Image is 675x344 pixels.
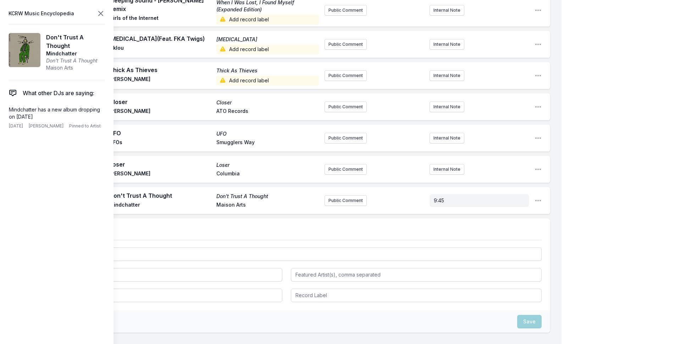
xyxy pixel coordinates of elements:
[29,123,63,129] span: [PERSON_NAME]
[216,162,319,169] span: Loser
[325,133,367,143] button: Public Comment
[109,76,212,86] span: [PERSON_NAME]
[109,98,212,106] span: Closer
[109,160,212,169] span: Loser
[216,44,319,54] span: Add record label
[325,195,367,206] button: Public Comment
[109,44,212,54] span: Oklou
[216,130,319,137] span: UFO
[109,170,212,179] span: [PERSON_NAME]
[109,129,212,137] span: UFO
[216,67,319,74] span: Thick As Thieves
[430,70,464,81] button: Internal Note
[291,268,542,282] input: Featured Artist(s), comma separated
[535,135,542,142] button: Open playlist item options
[9,106,102,120] p: Mindchatter has a new album dropping on [DATE]
[535,41,542,48] button: Open playlist item options
[109,139,212,147] span: UFOs
[216,193,319,200] span: Don't Trust A Thought
[9,123,23,129] span: [DATE]
[216,108,319,116] span: ATO Records
[109,15,212,24] span: Girls of the Internet
[109,66,212,74] span: Thick As Thieves
[216,201,319,210] span: Maison Arts
[46,50,105,57] span: Mindchatter
[31,289,282,302] input: Album Title
[535,103,542,110] button: Open playlist item options
[109,191,212,200] span: Don't Trust A Thought
[517,315,542,328] button: Save
[69,123,101,129] span: Pinned to Artist
[109,108,212,116] span: [PERSON_NAME]
[216,15,319,24] span: Add record label
[325,5,367,16] button: Public Comment
[430,5,464,16] button: Internal Note
[216,139,319,147] span: Smugglers Way
[535,197,542,204] button: Open playlist item options
[325,39,367,50] button: Public Comment
[46,64,105,71] span: Maison Arts
[325,102,367,112] button: Public Comment
[430,39,464,50] button: Internal Note
[535,7,542,14] button: Open playlist item options
[31,247,542,261] input: Track Title
[430,164,464,175] button: Internal Note
[535,72,542,79] button: Open playlist item options
[216,76,319,86] span: Add record label
[535,166,542,173] button: Open playlist item options
[109,201,212,210] span: Mindchatter
[325,70,367,81] button: Public Comment
[9,33,40,67] img: Don't Trust A Thought
[434,197,444,203] span: 9:45
[9,9,74,18] span: KCRW Music Encyclopedia
[23,89,94,97] span: What other DJs are saying:
[430,133,464,143] button: Internal Note
[109,34,212,43] span: [MEDICAL_DATA] (Feat. FKA Twigs)
[325,164,367,175] button: Public Comment
[430,102,464,112] button: Internal Note
[291,289,542,302] input: Record Label
[216,170,319,179] span: Columbia
[46,57,105,64] span: Don't Trust A Thought
[46,33,105,50] span: Don't Trust A Thought
[216,36,319,43] span: [MEDICAL_DATA]
[216,99,319,106] span: Closer
[31,268,282,282] input: Artist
